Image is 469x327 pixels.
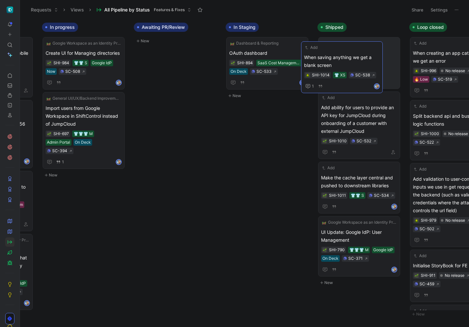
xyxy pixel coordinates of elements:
div: No release [445,68,465,74]
img: 🌱 [323,194,327,198]
div: SHI-1000 [421,131,439,137]
div: On Deck [322,255,338,262]
button: In Staging [226,23,259,32]
div: In StagingNew [223,20,315,103]
img: 🌱 [47,132,51,136]
div: SHI-1010 [329,138,347,144]
button: ShiftControl [5,5,14,14]
button: Add [413,40,427,47]
button: 🛤️General UI/UX/Backend Improvements [46,95,122,102]
span: All Pipeline by Status [104,7,150,13]
img: 🌱 [415,274,418,278]
div: 👕👕👕 M [73,131,93,137]
button: 🪲 [414,218,419,223]
a: 🛤️Dashboard & ReportingOAuth dashboardSaaS Cost ManagementOn DeckSC-533K [226,37,308,90]
a: 🛤️Google Workspace as an Identity Provider (IdP) IntegrationUI Update: Google IdP: User Managemen... [318,216,400,276]
img: 🌱 [415,132,418,136]
img: avatar [25,159,29,164]
img: 🌱 [47,61,51,65]
img: 🛤️ [230,41,234,45]
div: ShippedNew [315,20,407,290]
button: 🌱 [322,139,327,143]
span: Loop closed [417,24,444,31]
button: Requests [28,5,61,15]
span: Google Workspace as an Identity Provider (IdP) Integration [52,40,121,47]
div: SHI-996 [421,68,436,74]
button: Add [321,165,336,171]
button: Share [409,5,426,14]
button: All Pipeline by StatusFeatures & Fixes [93,5,194,15]
span: Awaiting PR/Review [142,24,185,31]
button: Awaiting PR/Review [134,23,188,32]
button: New [317,279,404,287]
div: SHI-979 [421,217,436,224]
a: AddMake the cache layer central and pushed to downstream libraries👕👕 SSC-534avatar [318,162,400,214]
button: Shipped [317,23,347,32]
span: UI Update: Google IdP: User Management [321,228,397,244]
button: 🌱 [414,132,419,136]
button: 1 [55,158,65,166]
div: SC-508 [65,68,80,75]
span: Dashboard & Reporting [236,40,278,47]
span: Shipped [325,24,343,31]
div: SHI-697 [53,131,69,137]
button: In progress [42,23,78,32]
img: avatar [116,160,121,164]
img: 🌱 [323,139,327,143]
div: SC-532 [357,138,371,144]
div: 🪲 [414,69,419,73]
div: No release [445,272,464,279]
div: Admin Portal [47,139,70,146]
div: SC-459 [419,281,434,287]
div: SC-522 [419,139,434,146]
div: SC-502 [419,226,434,232]
div: SC-371 [348,255,363,262]
div: SHI-984 [53,60,69,66]
button: Add [321,94,336,101]
span: Make the cache layer central and pushed to downstream libraries [321,174,397,190]
div: In progressNew [39,20,131,182]
span: Create UI for Managing directories [46,49,122,57]
img: 🪲 [415,69,418,73]
button: Views [68,5,87,15]
div: SC-534 [374,192,389,199]
button: 🌱 [322,248,327,252]
span: 1 [62,160,64,164]
button: New [226,92,312,100]
a: 🛤️General UI/UX/Backend ImprovementsImport users from Google Workspace in ShiftControl instead of... [43,92,125,169]
img: avatar [392,204,397,209]
div: On Deck [75,139,91,146]
img: 🛤️ [47,96,51,100]
div: 🌱 [231,61,235,65]
div: SHI-1011 [329,192,346,199]
div: 👕👕 S [351,192,364,199]
a: 🛤️Google Workspace as an Identity Provider (IdP) IntegrationCreate UI for Managing directories👕👕 ... [43,37,125,90]
span: Features & Fixes [154,7,185,13]
button: 🌱 [322,193,327,198]
div: No release [448,131,468,137]
img: 🛤️ [322,220,326,224]
img: 🌱 [231,61,235,65]
div: SC-519 [438,76,452,83]
span: Import users from Google Workspace in ShiftControl instead of JumpCloud [46,104,122,128]
div: 👕👕 S [74,60,87,66]
button: 🌱 [414,273,419,278]
div: No release [445,217,465,224]
button: Add [413,166,427,173]
div: SHI-911 [421,272,436,279]
img: avatar [392,267,397,272]
button: 🌱 [47,132,51,136]
a: AddAdd ability for users to provide an API key for JumpCloud during onboarding of a customer with... [318,92,400,159]
div: SC-533 [256,68,272,75]
div: Awaiting PR/ReviewNew [131,20,223,48]
div: K [300,80,305,85]
span: In progress [50,24,75,31]
button: Add [413,308,427,314]
img: 🪲 [415,219,418,223]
